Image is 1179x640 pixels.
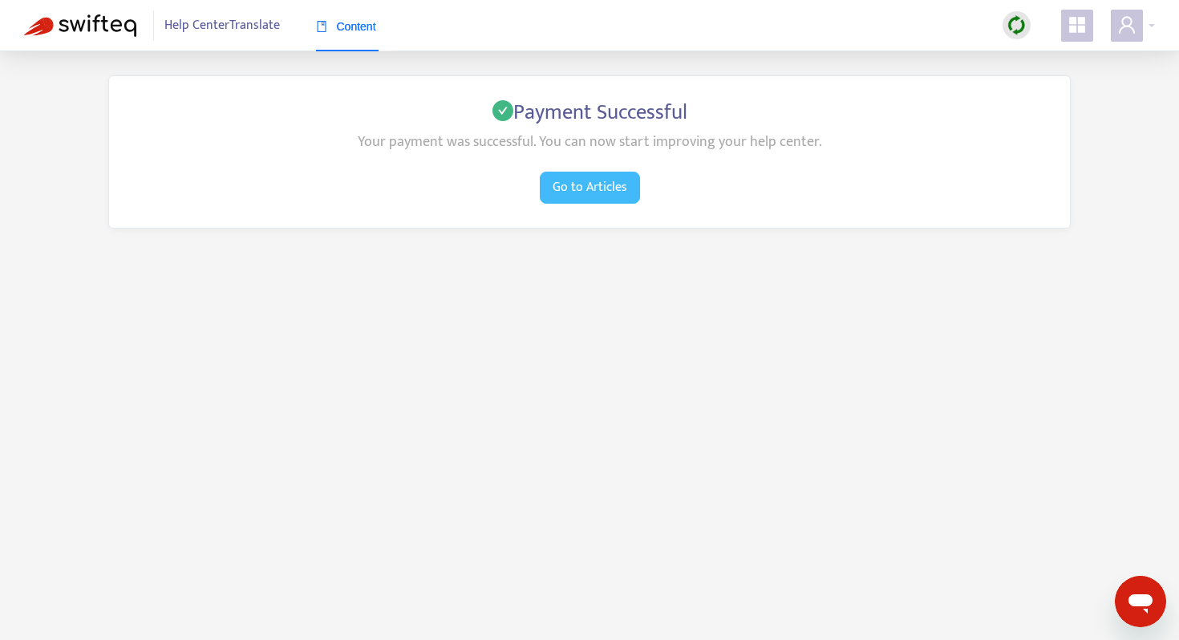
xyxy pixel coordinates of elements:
span: appstore [1068,15,1087,34]
span: Go to Articles [553,177,627,197]
span: book [316,21,327,32]
span: Content [316,20,376,33]
span: check-circle [492,100,513,121]
iframe: Botón para iniciar la ventana de mensajería [1115,576,1166,627]
span: user [1117,15,1136,34]
img: sync.dc5367851b00ba804db3.png [1007,15,1027,35]
div: Your payment was successful. You can now start improving your help center. [133,132,1046,153]
img: Swifteq [24,14,136,37]
span: Help Center Translate [164,10,280,41]
h3: Payment Successful [133,100,1046,126]
button: Go to Articles [540,172,640,204]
